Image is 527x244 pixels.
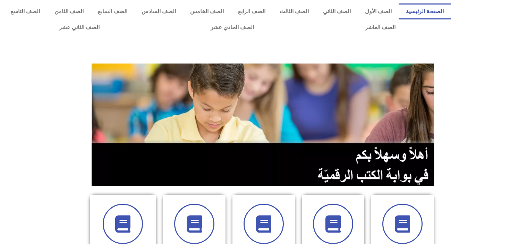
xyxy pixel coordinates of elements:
[316,3,358,19] a: الصف الثاني
[309,19,451,35] a: الصف العاشر
[3,19,155,35] a: الصف الثاني عشر
[231,3,272,19] a: الصف الرابع
[399,3,451,19] a: الصفحة الرئيسية
[47,3,91,19] a: الصف الثامن
[358,3,399,19] a: الصف الأول
[91,3,134,19] a: الصف السابع
[134,3,183,19] a: الصف السادس
[183,3,231,19] a: الصف الخامس
[272,3,316,19] a: الصف الثالث
[3,3,47,19] a: الصف التاسع
[155,19,309,35] a: الصف الحادي عشر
